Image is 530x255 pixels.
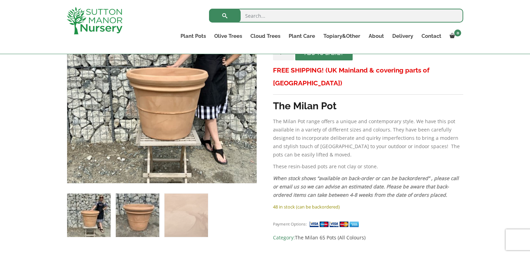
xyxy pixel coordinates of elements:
[273,64,463,90] h3: FREE SHIPPING! (UK Mainland & covering parts of [GEOGRAPHIC_DATA])
[309,221,361,228] img: payment supported
[176,31,210,41] a: Plant Pots
[209,9,463,23] input: Search...
[273,175,459,198] em: When stock shows “available on back-order or can be backordered” , please call or email us so we ...
[273,162,463,171] p: These resin-based pots are not clay or stone.
[364,31,388,41] a: About
[164,194,208,237] img: The Milan Pot 65 Colour Terracotta - Image 3
[67,194,111,237] img: The Milan Pot 65 Colour Terracotta
[284,31,319,41] a: Plant Care
[445,31,463,41] a: 0
[246,31,284,41] a: Cloud Trees
[273,100,337,112] strong: The Milan Pot
[116,194,159,237] img: The Milan Pot 65 Colour Terracotta - Image 2
[273,203,463,211] p: 48 in stock (can be backordered)
[273,117,463,159] p: The Milan Pot range offers a unique and contemporary style. We have this pot available in a varie...
[273,233,463,242] span: Category:
[67,7,122,34] img: logo
[454,29,461,36] span: 0
[210,31,246,41] a: Olive Trees
[417,31,445,41] a: Contact
[388,31,417,41] a: Delivery
[295,234,366,241] a: The Milan 65 Pots (All Colours)
[273,221,307,227] small: Payment Options:
[319,31,364,41] a: Topiary&Other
